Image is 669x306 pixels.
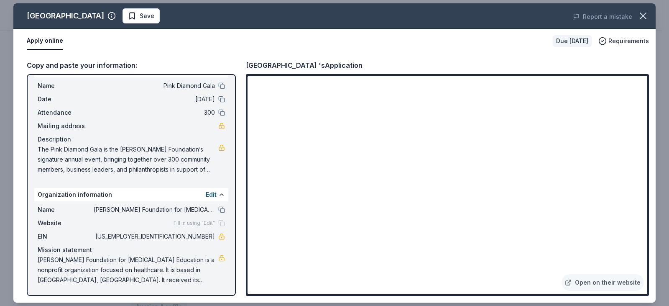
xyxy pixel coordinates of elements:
[553,35,592,47] div: Due [DATE]
[94,94,215,104] span: [DATE]
[38,245,225,255] div: Mission statement
[94,108,215,118] span: 300
[562,274,644,291] a: Open on their website
[38,108,94,118] span: Attendance
[38,121,94,131] span: Mailing address
[206,190,217,200] button: Edit
[174,220,215,226] span: Fill in using "Edit"
[94,205,215,215] span: [PERSON_NAME] Foundation for [MEDICAL_DATA] Education
[27,32,63,50] button: Apply online
[573,12,632,22] button: Report a mistake
[140,11,154,21] span: Save
[94,81,215,91] span: Pink Diamond Gala
[38,205,94,215] span: Name
[38,94,94,104] span: Date
[38,218,94,228] span: Website
[34,188,228,201] div: Organization information
[246,60,363,71] div: [GEOGRAPHIC_DATA] 's Application
[94,231,215,242] span: [US_EMPLOYER_IDENTIFICATION_NUMBER]
[38,231,94,242] span: EIN
[27,60,236,71] div: Copy and paste your information:
[598,36,649,46] button: Requirements
[38,144,218,175] span: The Pink Diamond Gala is the [PERSON_NAME] Foundation’s signature annual event, bringing together...
[27,9,104,23] div: [GEOGRAPHIC_DATA]
[38,255,218,285] span: [PERSON_NAME] Foundation for [MEDICAL_DATA] Education is a nonprofit organization focused on heal...
[38,134,225,144] div: Description
[608,36,649,46] span: Requirements
[123,8,160,23] button: Save
[38,81,94,91] span: Name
